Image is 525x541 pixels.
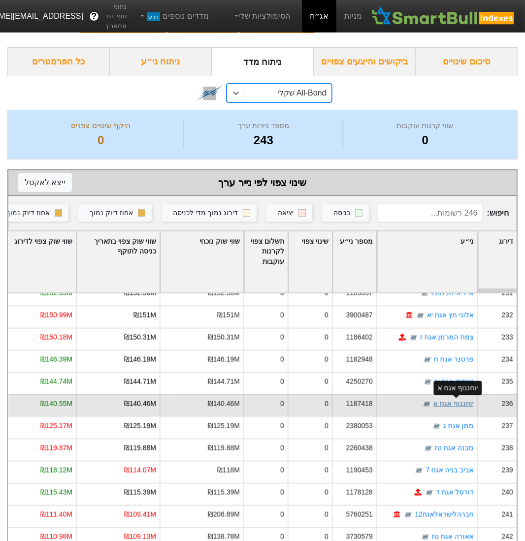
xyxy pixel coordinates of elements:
[78,204,152,222] button: אחוז דיוק נמוך
[90,208,133,219] div: אחוז דיוק נמוך
[124,443,156,453] div: ₪119.88M
[502,399,513,409] div: 236
[434,355,474,363] a: פרטנר אגח ח
[280,354,284,365] div: 0
[434,381,482,395] div: יוחננוף אגח א
[40,377,72,387] div: ₪144.74M
[435,444,474,452] a: מבנה אגח טז
[346,131,505,149] div: 0
[147,12,160,21] span: חדש
[432,533,474,541] a: אאורה אגח טז
[346,487,373,498] div: 1178128
[502,443,513,453] div: 238
[109,47,211,76] div: ניתוח ני״ע
[211,47,313,76] div: ניתוח מדד
[40,310,72,320] div: ₪150.99M
[314,47,416,76] div: ביקושים והיצעים צפויים
[124,399,156,409] div: ₪140.46M
[134,6,213,26] a: מדדים נוספיםחדש
[346,288,373,298] div: 1183037
[433,400,474,408] a: יוחננוף אגח א
[425,488,434,498] img: tase link
[208,443,240,453] div: ₪119.88M
[502,332,513,343] div: 233
[40,465,72,476] div: ₪118.12M
[173,208,238,219] div: דירוג נמוך מדי לכניסה
[280,509,284,520] div: 0
[325,288,328,298] div: 0
[325,443,328,453] div: 0
[378,204,509,223] span: חיפוש :
[346,354,373,365] div: 1182948
[277,87,327,99] div: All-Bond שקלי
[346,465,373,476] div: 1190453
[77,231,160,292] div: Toggle SortBy
[208,487,240,498] div: ₪115.39M
[40,443,72,453] div: ₪119.87M
[478,231,517,292] div: Toggle SortBy
[208,377,240,387] div: ₪144.71M
[187,120,340,131] div: מספר ניירות ערך
[124,465,156,476] div: ₪114.07M
[217,465,240,476] div: ₪118M
[325,332,328,343] div: 0
[208,421,240,431] div: ₪125.19M
[377,231,477,292] div: Toggle SortBy
[124,509,156,520] div: ₪109.41M
[325,421,328,431] div: 0
[325,310,328,320] div: 0
[208,332,240,343] div: ₪150.31M
[420,288,430,298] img: tase link
[162,204,257,222] button: דירוג נמוך מדי לכניסה
[420,333,474,341] a: צמח המרמן אגח ז
[229,6,295,26] a: הסימולציות שלי
[370,6,517,26] img: SmartBull
[443,422,474,430] a: ממן אגח ג
[161,231,243,292] div: Toggle SortBy
[426,466,474,474] a: אביב בניה אגח 7
[40,399,72,409] div: ₪140.55M
[502,377,513,387] div: 235
[325,377,328,387] div: 0
[40,354,72,365] div: ₪146.39M
[40,332,72,343] div: ₪150.18M
[280,332,284,343] div: 0
[502,310,513,320] div: 232
[346,310,373,320] div: 3900487
[378,204,483,223] input: 246 רשומות...
[325,487,328,498] div: 0
[124,354,156,365] div: ₪146.19M
[208,399,240,409] div: ₪140.46M
[415,510,474,518] a: חברהלישראלאגח12
[280,310,284,320] div: 0
[20,120,181,131] div: היקף שינויים צפויים
[502,288,513,298] div: 231
[416,311,426,320] img: tase link
[346,377,373,387] div: 4250270
[280,377,284,387] div: 0
[346,120,505,131] div: שווי קרנות עוקבות
[322,204,369,222] button: כניסה
[423,355,432,365] img: tase link
[124,332,156,343] div: ₪150.31M
[333,208,350,219] div: כניסה
[40,509,72,520] div: ₪111.40M
[280,421,284,431] div: 0
[124,487,156,498] div: ₪115.39M
[416,47,518,76] div: סיכום שינויים
[422,399,432,409] img: tase link
[124,288,156,298] div: ₪152.56M
[20,131,181,149] div: 0
[18,173,72,192] button: ייצא לאקסל
[436,488,474,496] a: דורסל אגח ד
[280,399,284,409] div: 0
[346,443,373,453] div: 2260438
[346,421,373,431] div: 2380053
[278,208,294,219] div: יציאה
[502,421,513,431] div: 237
[424,444,433,453] img: tase link
[414,466,424,476] img: tase link
[40,288,72,298] div: ₪152.65M
[280,288,284,298] div: 0
[208,288,240,298] div: ₪152.56M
